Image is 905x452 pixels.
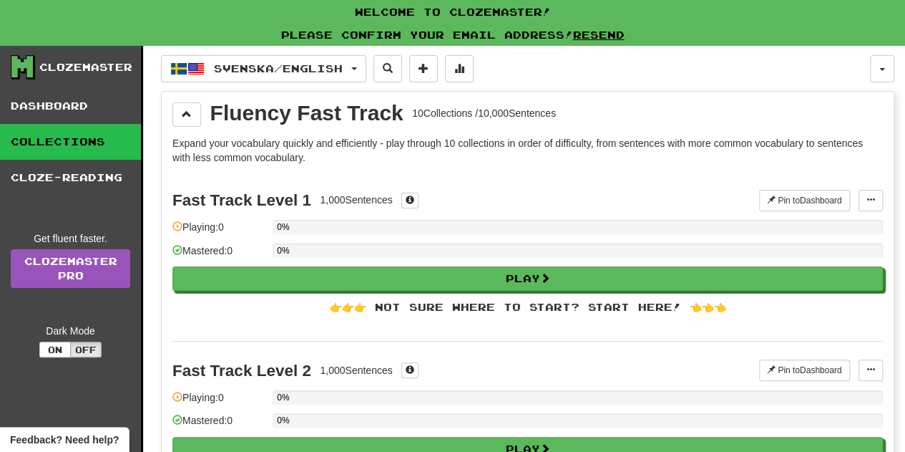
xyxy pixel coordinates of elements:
a: Resend [573,29,625,41]
div: Fast Track Level 2 [172,362,311,380]
div: Mastered: 0 [172,244,265,267]
div: Fluency Fast Track [210,102,403,124]
div: Playing: 0 [172,220,265,244]
button: On [39,342,71,357]
button: Svenska/English [161,55,366,82]
span: Open feedback widget [10,433,119,447]
div: Dark Mode [11,324,130,338]
button: Add sentence to collection [409,55,438,82]
div: 1,000 Sentences [320,193,392,207]
span: Svenska / English [214,62,343,74]
button: Pin toDashboard [759,360,850,381]
div: Playing: 0 [172,390,265,414]
p: Expand your vocabulary quickly and efficiently - play through 10 collections in order of difficul... [172,136,883,165]
button: Off [70,342,102,357]
a: ClozemasterPro [11,249,130,288]
div: Get fluent faster. [11,231,130,246]
button: Pin toDashboard [759,190,850,211]
button: Play [172,266,883,291]
div: Mastered: 0 [172,413,265,437]
button: Search sentences [373,55,402,82]
div: Fast Track Level 1 [172,191,311,209]
div: 1,000 Sentences [320,363,392,378]
div: Clozemaster [39,60,132,74]
div: 👉👉👉 Not sure where to start? Start here! 👈👈👈 [172,300,883,314]
button: More stats [445,55,474,82]
div: 10 Collections / 10,000 Sentences [412,106,556,120]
